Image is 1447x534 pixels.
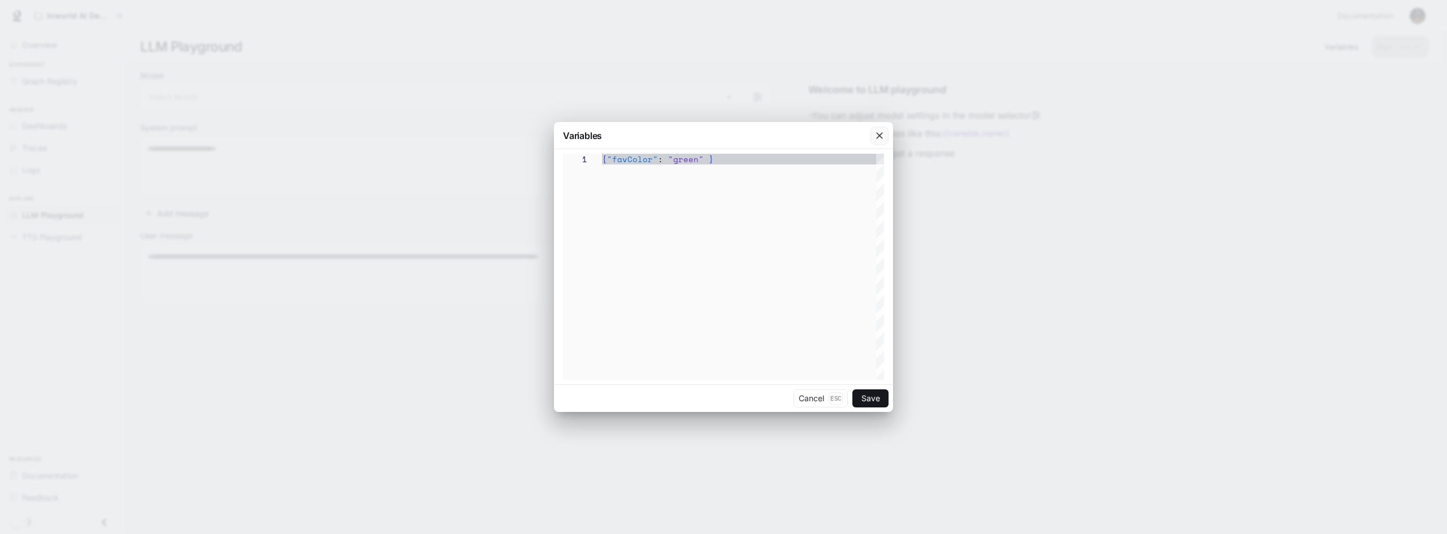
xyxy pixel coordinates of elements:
[829,392,843,405] p: Esc
[563,129,602,142] p: Variables
[709,153,714,165] span: }
[602,153,607,165] span: {
[794,389,848,407] button: CancelEsc
[668,153,704,165] span: "green"
[563,154,587,164] div: 1
[658,153,663,165] span: :
[607,153,658,165] span: "favColor"
[852,389,889,407] button: Save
